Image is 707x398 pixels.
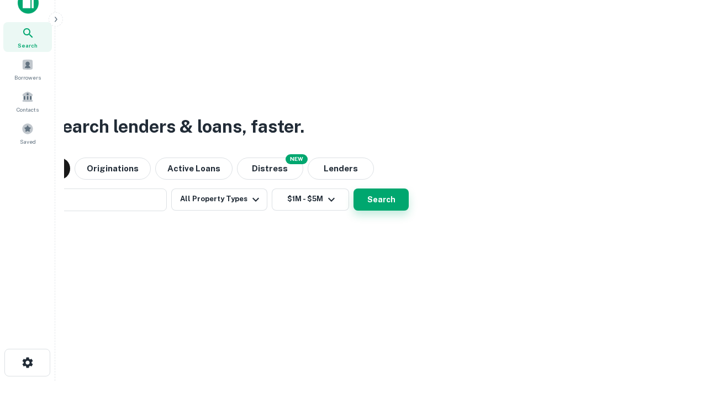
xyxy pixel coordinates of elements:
[75,158,151,180] button: Originations
[3,22,52,52] a: Search
[353,188,409,211] button: Search
[14,73,41,82] span: Borrowers
[308,158,374,180] button: Lenders
[286,154,308,164] div: NEW
[3,86,52,116] a: Contacts
[155,158,233,180] button: Active Loans
[3,118,52,148] a: Saved
[652,310,707,363] iframe: Chat Widget
[272,188,349,211] button: $1M - $5M
[17,105,39,114] span: Contacts
[237,158,303,180] button: Search distressed loans with lien and other non-mortgage details.
[50,113,304,140] h3: Search lenders & loans, faster.
[20,137,36,146] span: Saved
[18,41,38,50] span: Search
[3,54,52,84] a: Borrowers
[171,188,267,211] button: All Property Types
